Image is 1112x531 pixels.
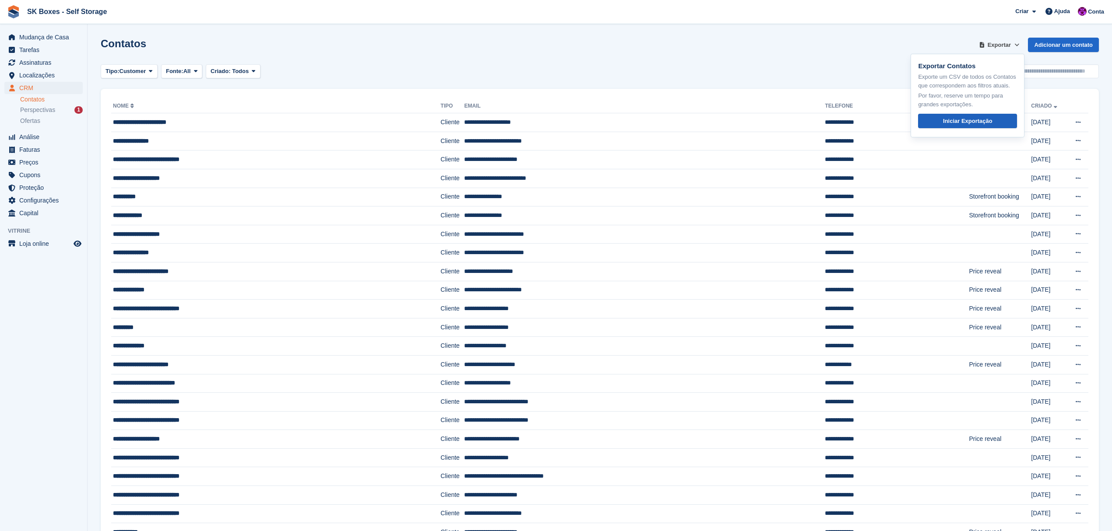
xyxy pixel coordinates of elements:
[1031,113,1066,132] td: [DATE]
[4,131,83,143] a: menu
[19,156,72,168] span: Preços
[19,143,72,156] span: Faturas
[440,244,464,262] td: Cliente
[440,113,464,132] td: Cliente
[1031,262,1066,281] td: [DATE]
[1031,337,1066,356] td: [DATE]
[440,281,464,300] td: Cliente
[1031,467,1066,486] td: [DATE]
[969,262,1031,281] td: Price reveal
[440,150,464,169] td: Cliente
[1031,150,1066,169] td: [DATE]
[440,169,464,188] td: Cliente
[464,99,825,113] th: Email
[101,64,158,79] button: Tipo: Customer
[1031,504,1066,523] td: [DATE]
[19,169,72,181] span: Cupons
[74,106,83,114] div: 1
[106,67,120,76] span: Tipo:
[440,355,464,374] td: Cliente
[19,82,72,94] span: CRM
[440,206,464,225] td: Cliente
[1031,132,1066,150] td: [DATE]
[1031,448,1066,467] td: [DATE]
[1015,7,1028,16] span: Criar
[1028,38,1099,52] a: Adicionar um contato
[4,31,83,43] a: menu
[1031,430,1066,449] td: [DATE]
[20,105,83,115] a: Perspectivas 1
[1031,188,1066,206] td: [DATE]
[4,238,83,250] a: menu
[206,64,260,79] button: Criado: Todos
[969,281,1031,300] td: Price reveal
[19,31,72,43] span: Mudança de Casa
[969,318,1031,337] td: Price reveal
[232,68,249,74] span: Todos
[440,411,464,430] td: Cliente
[1031,300,1066,318] td: [DATE]
[4,156,83,168] a: menu
[4,44,83,56] a: menu
[440,188,464,206] td: Cliente
[969,206,1031,225] td: Storefront booking
[1031,411,1066,430] td: [DATE]
[1031,103,1059,109] a: Criado
[8,227,87,235] span: Vitrine
[1031,244,1066,262] td: [DATE]
[4,207,83,219] a: menu
[825,99,969,113] th: Telefone
[19,207,72,219] span: Capital
[20,116,83,126] a: Ofertas
[977,38,1021,52] button: Exportar
[440,99,464,113] th: Tipo
[19,194,72,206] span: Configurações
[19,44,72,56] span: Tarefas
[4,143,83,156] a: menu
[1031,318,1066,337] td: [DATE]
[918,73,1017,90] p: Exporte um CSV de todos os Contatos que correspondem aos filtros atuais.
[440,318,464,337] td: Cliente
[24,4,110,19] a: SK Boxes - Self Storage
[19,131,72,143] span: Análise
[440,262,464,281] td: Cliente
[72,238,83,249] a: Loja de pré-visualização
[161,64,202,79] button: Fonte: All
[1031,206,1066,225] td: [DATE]
[20,117,40,125] span: Ofertas
[440,430,464,449] td: Cliente
[1054,7,1070,16] span: Ajuda
[918,61,1017,71] p: Exportar Contatos
[440,504,464,523] td: Cliente
[7,5,20,18] img: stora-icon-8386f47178a22dfd0bd8f6a31ec36ba5ce8667c1dd55bd0f319d3a0aa187defe.svg
[440,132,464,150] td: Cliente
[20,95,83,104] a: Contatos
[166,67,183,76] span: Fonte:
[440,300,464,318] td: Cliente
[988,41,1011,49] span: Exportar
[440,393,464,412] td: Cliente
[4,169,83,181] a: menu
[183,67,191,76] span: All
[943,117,992,126] div: Iniciar Exportação
[969,355,1031,374] td: Price reveal
[440,467,464,486] td: Cliente
[113,103,136,109] a: Nome
[1078,7,1087,16] img: Mateus Cassange
[4,82,83,94] a: menu
[1031,169,1066,188] td: [DATE]
[969,188,1031,206] td: Storefront booking
[440,337,464,356] td: Cliente
[1031,281,1066,300] td: [DATE]
[440,374,464,393] td: Cliente
[969,430,1031,449] td: Price reveal
[1031,486,1066,505] td: [DATE]
[1031,225,1066,244] td: [DATE]
[20,106,55,114] span: Perspectivas
[1031,393,1066,412] td: [DATE]
[120,67,146,76] span: Customer
[19,69,72,81] span: Localizações
[4,182,83,194] a: menu
[19,182,72,194] span: Proteção
[440,486,464,505] td: Cliente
